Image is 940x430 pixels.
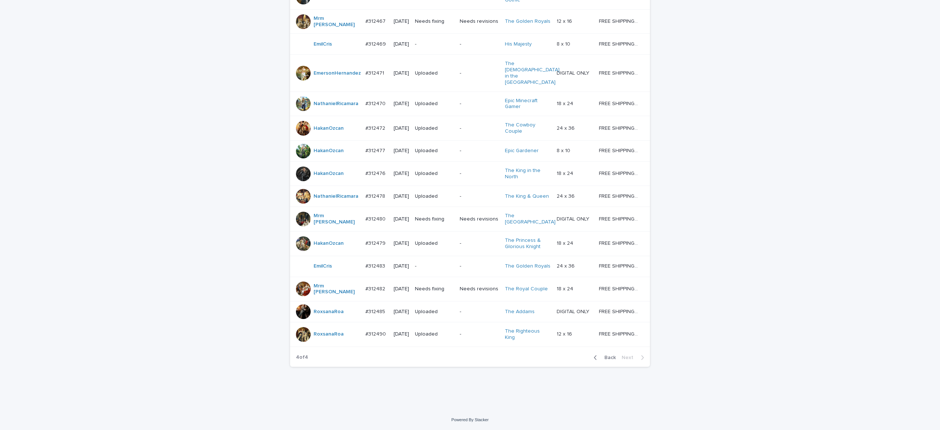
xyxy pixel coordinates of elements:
[290,256,650,277] tr: EmilCris #312483#312483 [DATE]--The Golden Royals 24 x 3624 x 36 FREE SHIPPING - preview in 1-2 b...
[415,101,454,107] p: Uploaded
[557,284,575,292] p: 18 x 24
[290,9,650,34] tr: Mrm [PERSON_NAME] #312467#312467 [DATE]Needs fixingNeeds revisionsThe Golden Royals 12 x 1612 x 1...
[314,101,358,107] a: NathanielRicamara
[505,18,550,25] a: The Golden Royals
[415,193,454,200] p: Uploaded
[290,207,650,232] tr: Mrm [PERSON_NAME] #312480#312480 [DATE]Needs fixingNeeds revisionsThe [GEOGRAPHIC_DATA] DIGITAL O...
[505,168,551,180] a: The King in the North
[394,331,409,337] p: [DATE]
[505,61,560,85] a: The [DEMOGRAPHIC_DATA] in the [GEOGRAPHIC_DATA]
[599,307,640,315] p: FREE SHIPPING - preview in 1-2 business days, after your approval delivery will take 5-10 b.d.
[365,69,386,76] p: #312471
[365,40,387,47] p: #312469
[365,192,387,200] p: #312478
[394,18,409,25] p: [DATE]
[557,215,591,222] p: DIGITAL ONLY
[451,418,488,422] a: Powered By Stacker
[314,213,359,225] a: Mrm [PERSON_NAME]
[599,99,640,107] p: FREE SHIPPING - preview in 1-2 business days, after your approval delivery will take 5-10 b.d.
[599,262,640,269] p: FREE SHIPPING - preview in 1-2 business days, after your approval delivery will take 5-10 b.d.
[415,240,454,247] p: Uploaded
[460,193,499,200] p: -
[505,41,532,47] a: His Majesty
[394,309,409,315] p: [DATE]
[365,307,387,315] p: #312485
[415,148,454,154] p: Uploaded
[599,40,640,47] p: FREE SHIPPING - preview in 1-2 business days, after your approval delivery will take 5-10 b.d.
[415,125,454,132] p: Uploaded
[290,322,650,347] tr: RoxsanaRoa #312490#312490 [DATE]Uploaded-The Righteous King 12 x 1612 x 16 FREE SHIPPING - previe...
[415,70,454,76] p: Uploaded
[599,239,640,247] p: FREE SHIPPING - preview in 1-2 business days, after your approval delivery will take 5-10 b.d.
[557,330,574,337] p: 12 x 16
[314,70,361,76] a: EmersonHernandez
[394,70,409,76] p: [DATE]
[290,186,650,207] tr: NathanielRicamara #312478#312478 [DATE]Uploaded-The King & Queen 24 x 3624 x 36 FREE SHIPPING - p...
[599,169,640,177] p: FREE SHIPPING - preview in 1-2 business days, after your approval delivery will take 5-10 b.d.
[365,284,387,292] p: #312482
[599,146,640,154] p: FREE SHIPPING - preview in 1-2 business days, after your approval delivery will take 5-10 b.d.
[314,331,344,337] a: RoxsanaRoa
[365,169,387,177] p: #312476
[314,263,332,269] a: EmilCris
[290,161,650,186] tr: HakanOzcan #312476#312476 [DATE]Uploaded-The King in the North 18 x 2418 x 24 FREE SHIPPING - pre...
[588,354,619,361] button: Back
[394,216,409,222] p: [DATE]
[460,286,499,292] p: Needs revisions
[365,262,387,269] p: #312483
[505,237,551,250] a: The Princess & Glorious Knight
[619,354,650,361] button: Next
[505,213,556,225] a: The [GEOGRAPHIC_DATA]
[314,15,359,28] a: Mrm [PERSON_NAME]
[394,171,409,177] p: [DATE]
[314,148,344,154] a: HakanOzcan
[460,148,499,154] p: -
[460,171,499,177] p: -
[460,216,499,222] p: Needs revisions
[460,101,499,107] p: -
[505,98,551,110] a: Epic Minecraft Gamer
[460,309,499,315] p: -
[415,18,454,25] p: Needs fixing
[365,99,387,107] p: #312470
[394,193,409,200] p: [DATE]
[415,286,454,292] p: Needs fixing
[394,148,409,154] p: [DATE]
[290,301,650,322] tr: RoxsanaRoa #312485#312485 [DATE]Uploaded-The Addams DIGITAL ONLYDIGITAL ONLY FREE SHIPPING - prev...
[460,41,499,47] p: -
[365,17,387,25] p: #312467
[394,41,409,47] p: [DATE]
[557,124,576,132] p: 24 x 36
[415,171,454,177] p: Uploaded
[290,34,650,55] tr: EmilCris #312469#312469 [DATE]--His Majesty 8 x 108 x 10 FREE SHIPPING - preview in 1-2 business ...
[599,215,640,222] p: FREE SHIPPING - preview in 1-2 business days, after your approval delivery will take 5-10 b.d.
[415,216,454,222] p: Needs fixing
[557,99,575,107] p: 18 x 24
[557,307,591,315] p: DIGITAL ONLY
[599,17,640,25] p: FREE SHIPPING - preview in 1-2 business days, after your approval delivery will take 5-10 b.d.
[557,69,591,76] p: DIGITAL ONLY
[415,263,454,269] p: -
[460,263,499,269] p: -
[394,263,409,269] p: [DATE]
[557,40,572,47] p: 8 x 10
[314,125,344,132] a: HakanOzcan
[599,284,640,292] p: FREE SHIPPING - preview in 1-2 business days, after your approval delivery will take 5-10 b.d.
[460,240,499,247] p: -
[505,309,535,315] a: The Addams
[460,18,499,25] p: Needs revisions
[365,239,387,247] p: #312479
[314,240,344,247] a: HakanOzcan
[505,263,550,269] a: The Golden Royals
[290,348,314,366] p: 4 of 4
[365,146,387,154] p: #312477
[557,192,576,200] p: 24 x 36
[599,192,640,200] p: FREE SHIPPING - preview in 1-2 business days, after your approval delivery will take 5-10 b.d.
[314,309,344,315] a: RoxsanaRoa
[314,171,344,177] a: HakanOzcan
[460,331,499,337] p: -
[505,328,551,341] a: The Righteous King
[394,240,409,247] p: [DATE]
[460,125,499,132] p: -
[557,146,572,154] p: 8 x 10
